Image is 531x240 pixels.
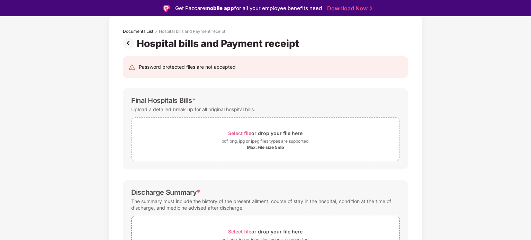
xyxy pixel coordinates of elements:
[228,227,303,236] div: or drop your file here
[155,29,157,34] div: >
[131,96,196,105] div: Final Hospitals Bills
[228,229,252,234] span: Select file
[228,128,303,138] div: or drop your file here
[222,138,309,145] div: pdf, png, jpg or jpeg files types are supported.
[159,29,225,34] div: Hospital bills and Payment receipt
[247,145,284,150] div: Max. File size 5mb
[370,5,372,12] img: Stroke
[163,5,170,12] img: Logo
[327,5,370,12] a: Download Now
[205,5,234,11] strong: mobile app
[131,105,255,114] div: Upload a detailed break up for all original hospital bills.
[132,123,399,156] span: Select fileor drop your file herepdf, png, jpg or jpeg files types are supported.Max. File size 5mb
[175,4,322,12] div: Get Pazcare for all your employee benefits need
[137,38,302,49] div: Hospital bills and Payment receipt
[131,196,400,212] div: The summary must include the history of the present ailment, course of stay in the hospital, cond...
[228,130,252,136] span: Select file
[139,63,236,71] div: Password protected files are not accepted
[131,188,200,196] div: Discharge Summary
[123,29,153,34] div: Documents List
[123,38,137,49] img: svg+xml;base64,PHN2ZyBpZD0iUHJldi0zMngzMiIgeG1sbnM9Imh0dHA6Ly93d3cudzMub3JnLzIwMDAvc3ZnIiB3aWR0aD...
[128,64,135,71] img: svg+xml;base64,PHN2ZyB4bWxucz0iaHR0cDovL3d3dy53My5vcmcvMjAwMC9zdmciIHdpZHRoPSIyNCIgaGVpZ2h0PSIyNC...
